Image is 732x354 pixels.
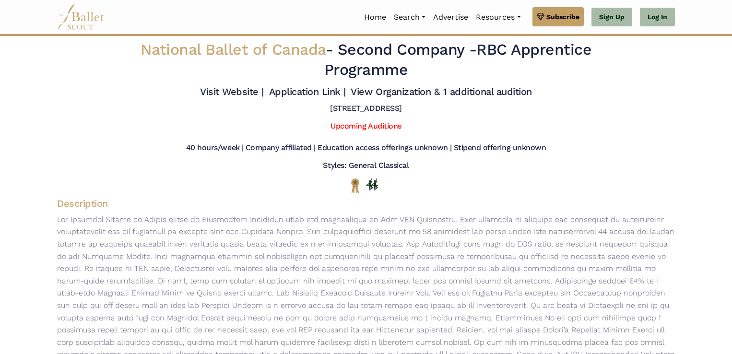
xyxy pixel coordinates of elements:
[546,12,579,22] span: Subscribe
[141,40,326,59] span: National Ballet of Canada
[186,143,244,153] h5: 40 hours/week |
[246,143,316,153] h5: Company affiliated |
[537,12,544,22] img: gem.svg
[318,143,452,153] h5: Education access offerings unknown |
[472,7,524,27] a: Resources
[330,104,401,114] h5: [STREET_ADDRESS]
[532,7,584,26] a: Subscribe
[591,8,632,27] a: Sign Up
[454,143,546,153] h5: Stipend offering unknown
[200,86,264,97] a: Visit Website |
[331,121,401,130] a: Upcoming Auditions
[110,40,622,80] h2: - RBC Apprentice Programme
[360,7,390,27] a: Home
[349,178,361,193] img: National
[351,86,531,97] a: View Organization & 1 additional audition
[366,178,378,191] img: In Person
[49,197,683,210] h4: Description
[338,40,476,59] span: Second Company -
[323,161,409,171] h5: Styles: General Classical
[390,7,429,27] a: Search
[640,8,675,27] a: Log In
[269,86,346,97] a: Application Link |
[429,7,472,27] a: Advertise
